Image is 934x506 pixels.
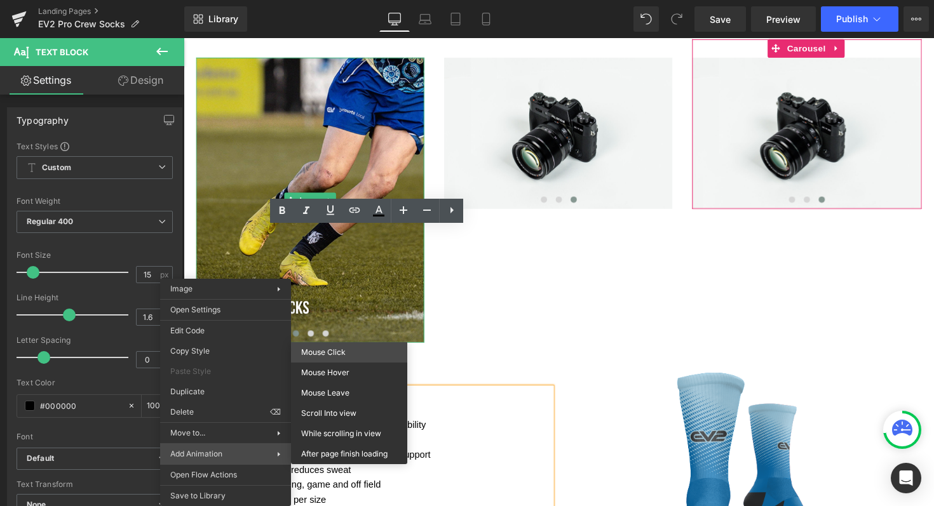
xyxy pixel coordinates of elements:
[38,19,125,29] span: EV2 Pro Crew Socks
[160,270,171,279] span: px
[301,347,397,358] span: Mouse Click
[11,465,377,481] li: Minimums - 50 pairs per size
[301,408,397,419] span: Scroll Into view
[751,6,816,32] a: Preview
[270,406,281,418] span: ⌫
[17,378,173,387] div: Text Color
[821,6,898,32] button: Publish
[170,448,277,460] span: Add Animation
[17,432,173,441] div: Font
[11,389,377,404] li: Reinforced high-wear areas adds long-term durability
[24,376,96,387] span: Mid-calf crew cut
[17,480,173,489] div: Text Transform
[440,6,471,32] a: Tablet
[17,293,173,302] div: Line Height
[710,13,731,26] span: Save
[184,6,247,32] a: New Library
[40,399,121,413] input: Color
[170,325,281,336] span: Edit Code
[42,163,71,173] b: Custom
[170,386,281,397] span: Duplicate
[301,387,397,399] span: Mouse Leave
[208,13,238,25] span: Library
[615,1,661,20] span: Carousel
[116,159,143,174] span: Image
[301,367,397,378] span: Mouse Hover
[17,251,173,260] div: Font Size
[170,284,193,293] span: Image
[170,406,270,418] span: Delete
[24,361,186,371] span: Stretch fabric provides personalised fit
[17,108,69,126] div: Typography
[36,47,88,57] span: Text Block
[170,366,281,377] span: Paste Style
[11,450,377,465] li: Ideal option for training, game and off field
[170,469,281,481] span: Open Flow Actions
[143,159,156,174] a: Expand / Collapse
[471,6,501,32] a: Mobile
[170,304,281,316] span: Open Settings
[766,13,801,26] span: Preview
[891,463,921,493] div: Open Intercom Messenger
[170,490,281,502] span: Save to Library
[17,336,173,345] div: Letter Spacing
[17,197,173,206] div: Font Weight
[11,345,110,356] b: Key Features include;
[904,6,929,32] button: More
[379,6,410,32] a: Desktop
[410,6,440,32] a: Laptop
[11,404,377,420] li: No-seams construction reduces irritation
[301,428,397,439] span: While scrolling in view
[27,453,54,464] i: Default
[836,14,868,24] span: Publish
[11,435,377,450] li: Vented upper areas reduces sweat
[95,66,187,95] a: Design
[664,6,689,32] button: Redo
[661,1,677,20] a: Expand / Collapse
[170,345,281,357] span: Copy Style
[142,395,172,417] div: %
[301,448,397,460] span: After page finish loading
[633,6,659,32] button: Undo
[17,141,173,151] div: Text Styles
[11,420,377,435] li: Key pressure point compression for enhanced support
[27,216,74,226] b: Regular 400
[38,6,184,17] a: Landing Pages
[170,427,277,439] span: Move to...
